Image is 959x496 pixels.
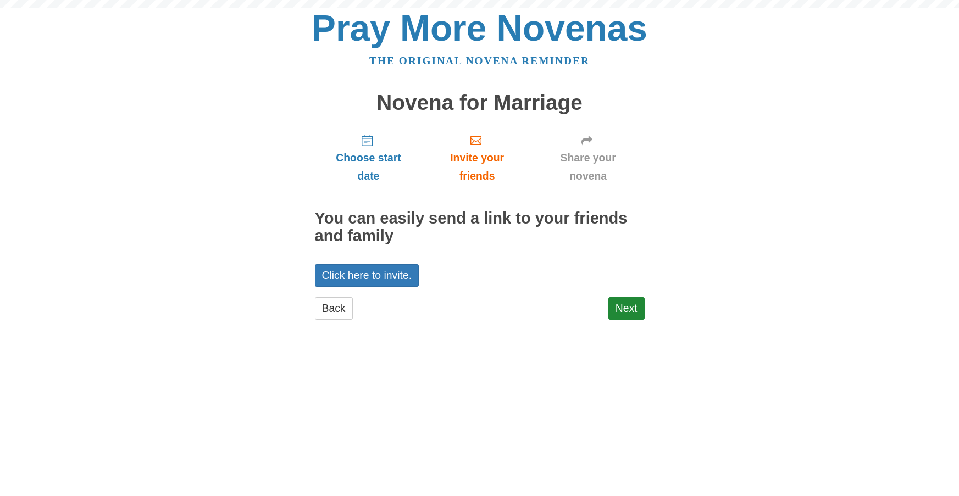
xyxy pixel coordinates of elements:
h1: Novena for Marriage [315,91,645,115]
a: Choose start date [315,125,423,191]
a: Click here to invite. [315,264,419,287]
a: Back [315,297,353,320]
span: Choose start date [326,149,412,185]
span: Share your novena [543,149,634,185]
a: The original novena reminder [369,55,590,66]
h2: You can easily send a link to your friends and family [315,210,645,245]
span: Invite your friends [433,149,520,185]
a: Share your novena [532,125,645,191]
a: Invite your friends [422,125,531,191]
a: Pray More Novenas [312,8,647,48]
a: Next [608,297,645,320]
